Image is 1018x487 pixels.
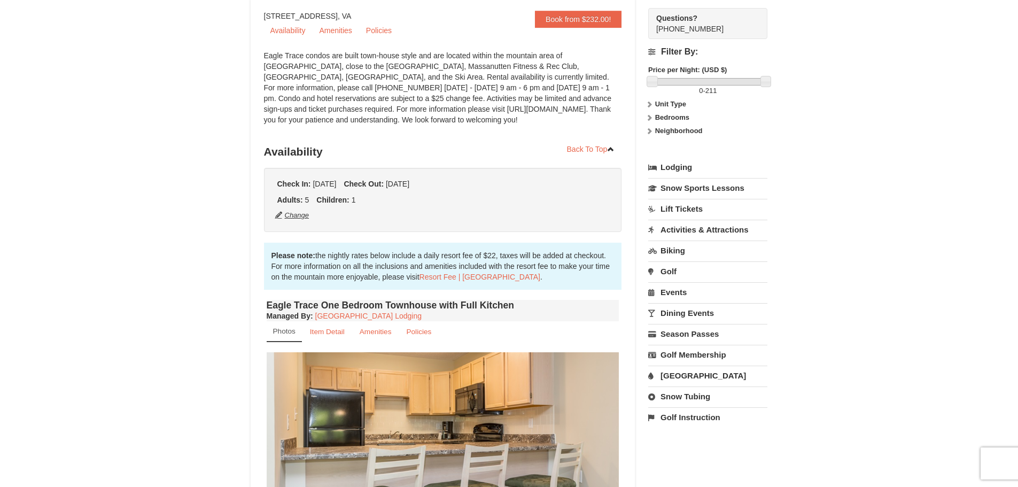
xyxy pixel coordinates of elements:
a: Amenities [313,22,358,38]
a: Back To Top [560,141,622,157]
small: Policies [406,328,431,336]
a: Dining Events [648,303,767,323]
a: Amenities [353,321,399,342]
a: Policies [360,22,398,38]
h3: Availability [264,141,622,163]
button: Change [275,210,310,221]
strong: Children: [316,196,349,204]
strong: Neighborhood [655,127,703,135]
label: - [648,86,767,96]
strong: Check In: [277,180,311,188]
strong: Unit Type [655,100,686,108]
strong: Price per Night: (USD $) [648,66,727,74]
a: Book from $232.00! [535,11,621,28]
h4: Filter By: [648,47,767,57]
a: Resort Fee | [GEOGRAPHIC_DATA] [419,273,540,281]
h4: Eagle Trace One Bedroom Townhouse with Full Kitchen [267,300,619,311]
a: Item Detail [303,321,352,342]
span: 5 [305,196,309,204]
a: Season Passes [648,324,767,344]
strong: Please note: [271,251,315,260]
a: Activities & Attractions [648,220,767,239]
div: Eagle Trace condos are built town-house style and are located within the mountain area of [GEOGRA... [264,50,622,136]
a: [GEOGRAPHIC_DATA] Lodging [315,312,422,320]
span: [DATE] [313,180,336,188]
span: Managed By [267,312,310,320]
span: 211 [705,87,717,95]
small: Amenities [360,328,392,336]
strong: Check Out: [344,180,384,188]
strong: Adults: [277,196,303,204]
a: Events [648,282,767,302]
strong: : [267,312,313,320]
a: Lift Tickets [648,199,767,219]
small: Photos [273,327,296,335]
a: Lodging [648,158,767,177]
small: Item Detail [310,328,345,336]
div: the nightly rates below include a daily resort fee of $22, taxes will be added at checkout. For m... [264,243,622,290]
a: Golf Instruction [648,407,767,427]
a: Policies [399,321,438,342]
span: 1 [352,196,356,204]
strong: Bedrooms [655,113,689,121]
span: 0 [699,87,703,95]
a: Snow Tubing [648,386,767,406]
span: [PHONE_NUMBER] [656,13,748,33]
a: Golf [648,261,767,281]
a: Golf Membership [648,345,767,365]
a: Biking [648,241,767,260]
a: Availability [264,22,312,38]
span: [DATE] [386,180,409,188]
a: Snow Sports Lessons [648,178,767,198]
a: Photos [267,321,302,342]
strong: Questions? [656,14,697,22]
a: [GEOGRAPHIC_DATA] [648,366,767,385]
